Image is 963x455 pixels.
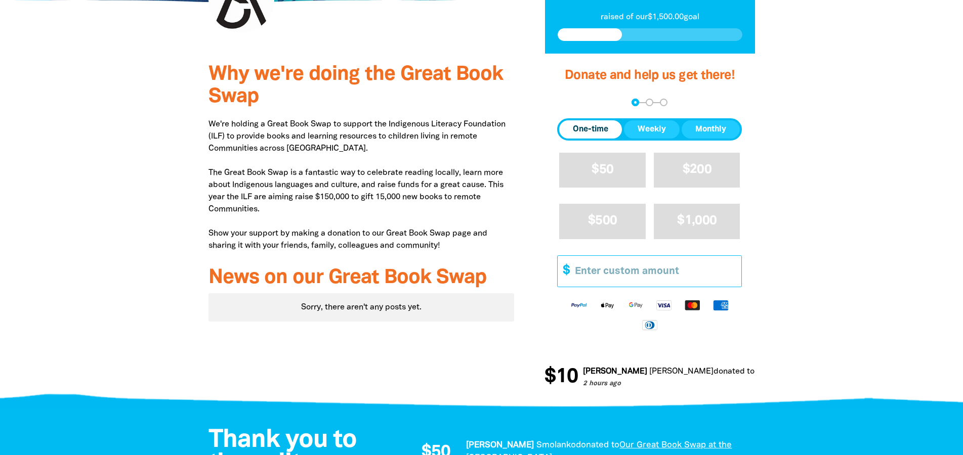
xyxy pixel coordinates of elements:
[557,118,742,141] div: Donation frequency
[565,299,593,311] img: Paypal logo
[660,99,667,106] button: Navigate to step 3 of 3 to enter your payment details
[208,65,503,106] span: Why we're doing the Great Book Swap
[524,367,558,387] span: $10
[208,118,515,252] p: We're holding a Great Book Swap to support the Indigenous Literacy Foundation (ILF) to provide bo...
[621,299,650,311] img: Google Pay logo
[558,11,742,23] p: raised of our $1,500.00 goal
[638,123,666,135] span: Weekly
[563,368,627,375] em: [PERSON_NAME]
[654,204,740,239] button: $1,000
[208,293,515,322] div: Paginated content
[568,256,741,287] input: Enter custom amount
[559,120,622,139] button: One-time
[573,123,608,135] span: One-time
[559,153,646,188] button: $50
[683,164,711,175] span: $200
[588,215,617,226] span: $500
[563,379,919,389] p: 2 hours ago
[706,299,735,311] img: American Express logo
[208,293,515,322] div: Sorry, there aren't any posts yet.
[695,123,726,135] span: Monthly
[208,267,515,289] h3: News on our Great Book Swap
[678,299,706,311] img: Mastercard logo
[734,368,919,375] a: Our Great Book Swap at the [GEOGRAPHIC_DATA]
[654,153,740,188] button: $200
[576,441,619,449] span: donated to
[536,441,576,449] em: Smolanko
[466,441,534,449] em: [PERSON_NAME]
[636,319,664,331] img: Diners Club logo
[624,120,680,139] button: Weekly
[646,99,653,106] button: Navigate to step 2 of 3 to enter your details
[559,204,646,239] button: $500
[693,368,734,375] span: donated to
[558,256,570,287] span: $
[557,291,742,338] div: Available payment methods
[650,299,678,311] img: Visa logo
[629,368,693,375] em: [PERSON_NAME]
[592,164,613,175] span: $50
[593,299,621,311] img: Apple Pay logo
[682,120,740,139] button: Monthly
[632,99,639,106] button: Navigate to step 1 of 3 to enter your donation amount
[677,215,717,226] span: $1,000
[545,361,755,393] div: Donation stream
[565,70,735,81] span: Donate and help us get there!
